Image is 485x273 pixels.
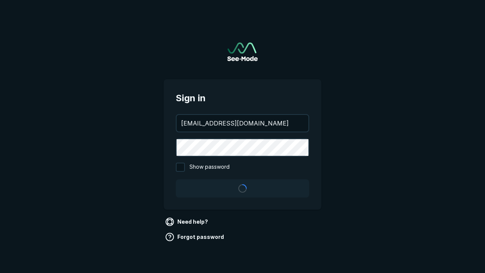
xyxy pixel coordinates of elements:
a: Go to sign in [227,42,258,61]
a: Forgot password [164,231,227,243]
img: See-Mode Logo [227,42,258,61]
span: Sign in [176,91,309,105]
a: Need help? [164,216,211,228]
span: Show password [189,163,230,172]
input: your@email.com [177,115,308,132]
